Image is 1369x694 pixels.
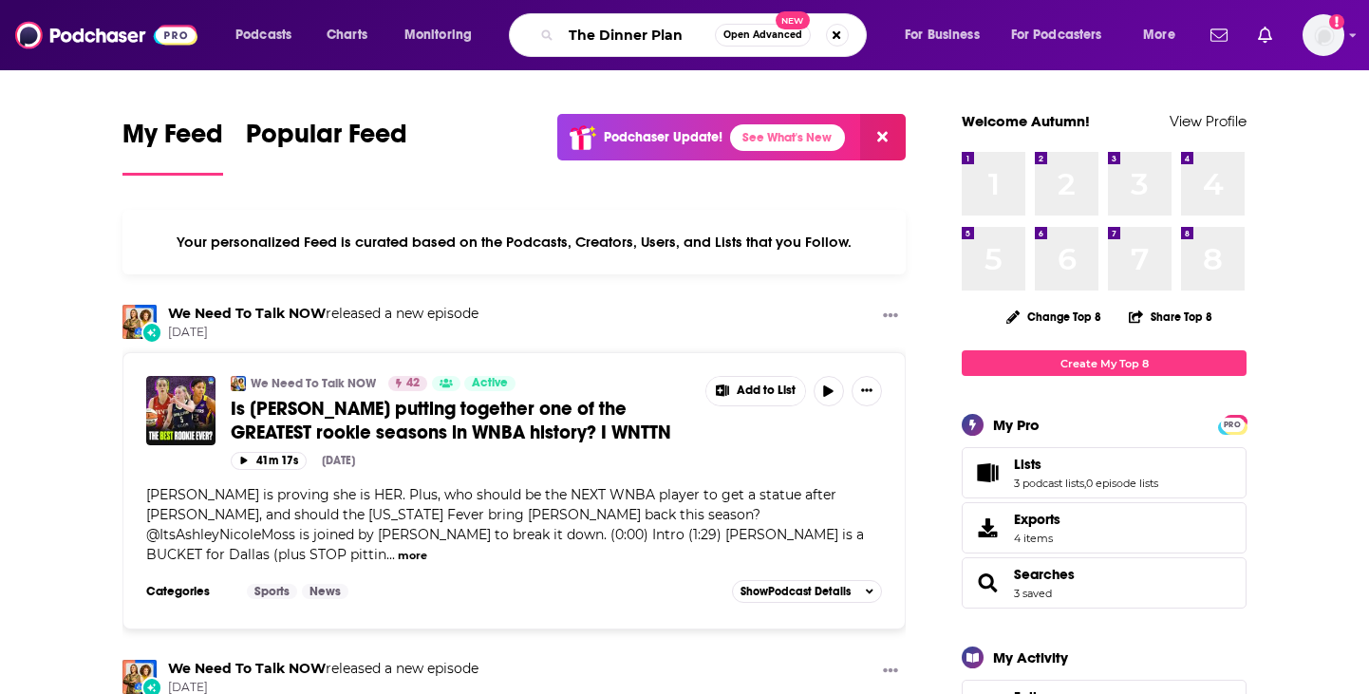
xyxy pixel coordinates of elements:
[168,305,478,323] h3: released a new episode
[231,397,671,444] span: Is [PERSON_NAME] putting together one of the GREATEST rookie seasons in WNBA history? I WNTTN
[168,660,326,677] a: We Need To Talk NOW
[464,376,516,391] a: Active
[962,447,1247,498] span: Lists
[1250,19,1280,51] a: Show notifications dropdown
[1014,511,1060,528] span: Exports
[715,24,811,47] button: Open AdvancedNew
[968,570,1006,596] a: Searches
[891,20,1003,50] button: open menu
[122,210,906,274] div: Your personalized Feed is curated based on the Podcasts, Creators, Users, and Lists that you Follow.
[122,305,157,339] img: We Need To Talk NOW
[875,660,906,684] button: Show More Button
[246,118,407,176] a: Popular Feed
[875,305,906,328] button: Show More Button
[15,17,197,53] img: Podchaser - Follow, Share and Rate Podcasts
[404,22,472,48] span: Monitoring
[141,322,162,343] div: New Episode
[741,585,851,598] span: Show Podcast Details
[730,124,845,151] a: See What's New
[1014,477,1084,490] a: 3 podcast lists
[146,376,216,445] img: Is Paige Bueckers putting together one of the GREATEST rookie seasons in WNBA history? I WNTTN
[231,452,307,470] button: 41m 17s
[737,384,796,398] span: Add to List
[1143,22,1175,48] span: More
[527,13,885,57] div: Search podcasts, credits, & more...
[231,376,246,391] img: We Need To Talk NOW
[968,515,1006,541] span: Exports
[391,20,497,50] button: open menu
[146,486,864,563] span: [PERSON_NAME] is proving she is HER. Plus, who should be the NEXT WNBA player to get a statue aft...
[168,660,478,678] h3: released a new episode
[222,20,316,50] button: open menu
[122,118,223,176] a: My Feed
[122,118,223,161] span: My Feed
[561,20,715,50] input: Search podcasts, credits, & more...
[1203,19,1235,51] a: Show notifications dropdown
[1128,298,1213,335] button: Share Top 8
[1014,456,1041,473] span: Lists
[1303,14,1344,56] button: Show profile menu
[1303,14,1344,56] img: User Profile
[1084,477,1086,490] span: ,
[723,30,802,40] span: Open Advanced
[1014,566,1075,583] a: Searches
[962,350,1247,376] a: Create My Top 8
[168,325,478,341] span: [DATE]
[1011,22,1102,48] span: For Podcasters
[406,374,420,393] span: 42
[1086,477,1158,490] a: 0 episode lists
[327,22,367,48] span: Charts
[1170,112,1247,130] a: View Profile
[398,548,427,564] button: more
[706,377,805,405] button: Show More Button
[251,376,376,391] a: We Need To Talk NOW
[1014,456,1158,473] a: Lists
[246,118,407,161] span: Popular Feed
[472,374,508,393] span: Active
[388,376,427,391] a: 42
[995,305,1113,328] button: Change Top 8
[852,376,882,406] button: Show More Button
[146,584,232,599] h3: Categories
[905,22,980,48] span: For Business
[968,460,1006,486] a: Lists
[302,584,348,599] a: News
[168,305,326,322] a: We Need To Talk NOW
[776,11,810,29] span: New
[993,416,1040,434] div: My Pro
[231,397,692,444] a: Is [PERSON_NAME] putting together one of the GREATEST rookie seasons in WNBA history? I WNTTN
[732,580,882,603] button: ShowPodcast Details
[1303,14,1344,56] span: Logged in as autumncomm
[962,502,1247,553] a: Exports
[1221,418,1244,432] span: PRO
[1014,532,1060,545] span: 4 items
[386,546,395,563] span: ...
[993,648,1068,666] div: My Activity
[235,22,291,48] span: Podcasts
[604,129,722,145] p: Podchaser Update!
[962,112,1090,130] a: Welcome Autumn!
[962,557,1247,609] span: Searches
[1014,587,1052,600] a: 3 saved
[999,20,1130,50] button: open menu
[1221,417,1244,431] a: PRO
[314,20,379,50] a: Charts
[122,660,157,694] img: We Need To Talk NOW
[1329,14,1344,29] svg: Add a profile image
[322,454,355,467] div: [DATE]
[1130,20,1199,50] button: open menu
[247,584,297,599] a: Sports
